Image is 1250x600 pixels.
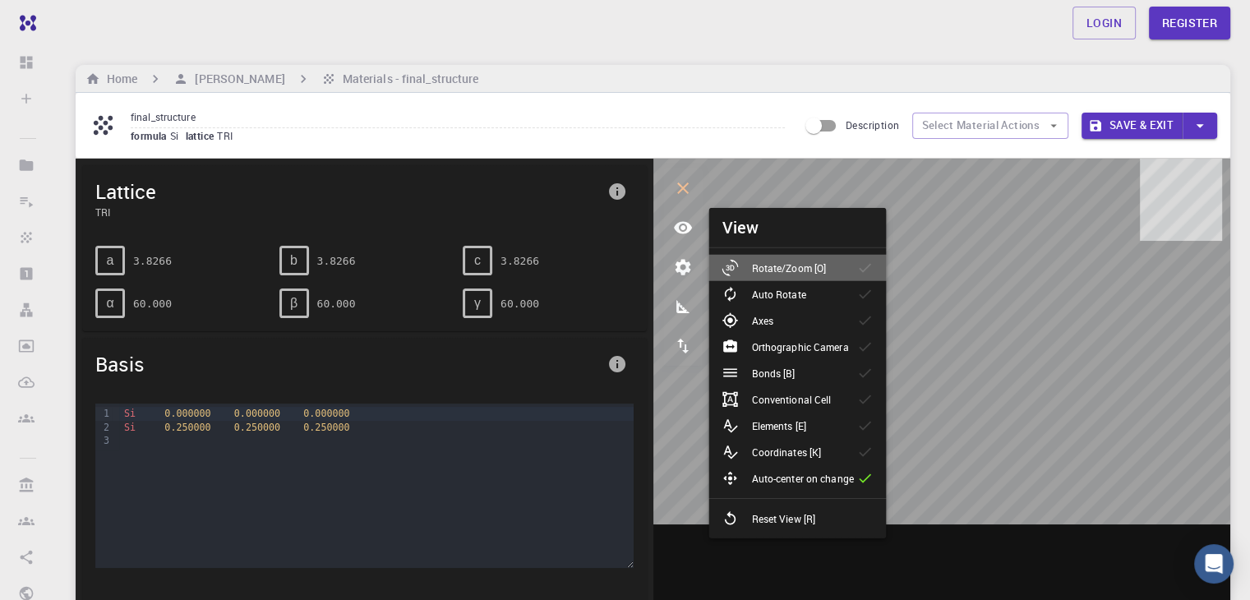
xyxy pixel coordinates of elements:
pre: 3.8266 [133,247,172,275]
pre: 3.8266 [317,247,356,275]
span: formula [131,129,170,142]
span: Si [170,129,186,142]
p: Coordinates [K] [751,445,821,459]
h6: Materials - final_structure [336,70,479,88]
p: Rotate/Zoom [O] [751,261,826,275]
p: Auto-center on change [751,471,853,486]
span: γ [474,296,481,311]
pre: 60.000 [317,289,356,318]
span: Description [846,118,899,132]
span: Lattice [95,178,601,205]
p: Reset View [R] [751,511,815,526]
h6: View [722,215,759,241]
p: Orthographic Camera [751,339,848,354]
span: Si [124,408,136,419]
span: c [474,253,481,268]
span: 0.250000 [164,422,210,433]
pre: 3.8266 [500,247,539,275]
button: Save & Exit [1082,113,1183,139]
span: 0.250000 [234,422,280,433]
div: Open Intercom Messenger [1194,544,1234,584]
button: info [601,348,634,381]
pre: 60.000 [500,289,539,318]
img: logo [13,15,36,31]
p: Conventional Cell [751,392,831,407]
span: 0.250000 [303,422,349,433]
span: β [290,296,298,311]
span: 0.000000 [234,408,280,419]
button: Select Material Actions [912,113,1068,139]
span: lattice [186,129,218,142]
button: info [601,175,634,208]
p: Bonds [B] [751,366,795,381]
a: Register [1149,7,1230,39]
a: Login [1072,7,1136,39]
p: Auto Rotate [751,287,805,302]
h6: Home [100,70,137,88]
span: 0.000000 [164,408,210,419]
span: TRI [217,129,239,142]
nav: breadcrumb [82,70,482,88]
span: α [106,296,113,311]
h6: [PERSON_NAME] [188,70,284,88]
span: a [107,253,114,268]
span: b [290,253,298,268]
span: Si [124,422,136,433]
div: 2 [95,421,112,434]
p: Axes [751,313,773,328]
pre: 60.000 [133,289,172,318]
div: 3 [95,434,112,447]
span: 0.000000 [303,408,349,419]
span: TRI [95,205,601,219]
div: 1 [95,407,112,420]
p: Elements [E] [751,418,805,433]
span: Basis [95,351,601,377]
